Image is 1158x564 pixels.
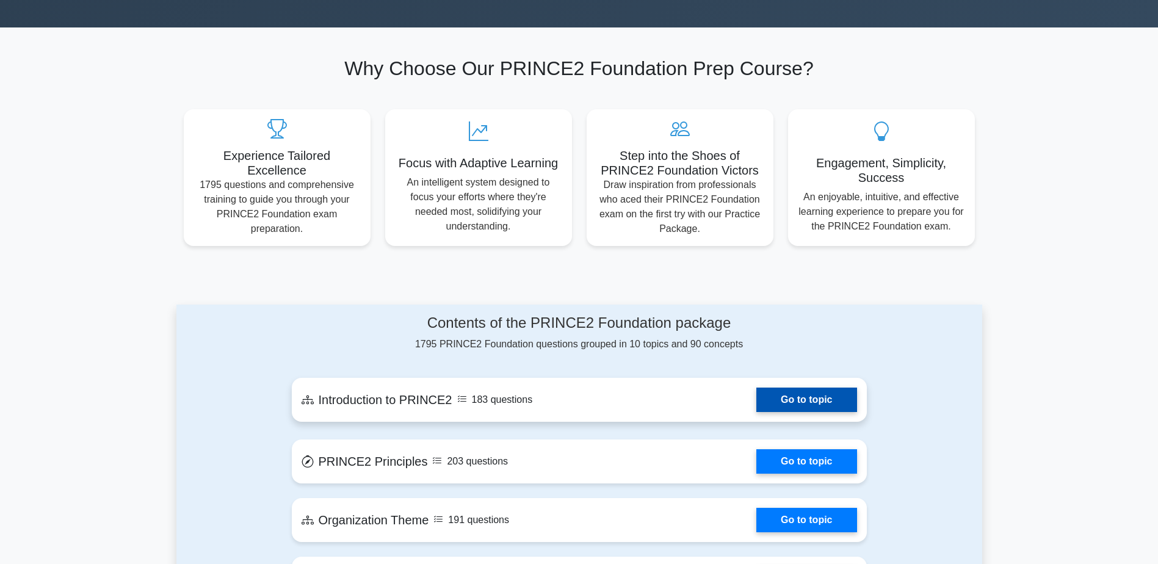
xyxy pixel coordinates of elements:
[395,156,562,170] h5: Focus with Adaptive Learning
[194,178,361,236] p: 1795 questions and comprehensive training to guide you through your PRINCE2 Foundation exam prepa...
[194,148,361,178] h5: Experience Tailored Excellence
[292,314,867,352] div: 1795 PRINCE2 Foundation questions grouped in 10 topics and 90 concepts
[756,388,856,412] a: Go to topic
[596,178,764,236] p: Draw inspiration from professionals who aced their PRINCE2 Foundation exam on the first try with ...
[756,508,856,532] a: Go to topic
[798,190,965,234] p: An enjoyable, intuitive, and effective learning experience to prepare you for the PRINCE2 Foundat...
[292,314,867,332] h4: Contents of the PRINCE2 Foundation package
[798,156,965,185] h5: Engagement, Simplicity, Success
[756,449,856,474] a: Go to topic
[596,148,764,178] h5: Step into the Shoes of PRINCE2 Foundation Victors
[184,57,975,80] h2: Why Choose Our PRINCE2 Foundation Prep Course?
[395,175,562,234] p: An intelligent system designed to focus your efforts where they're needed most, solidifying your ...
